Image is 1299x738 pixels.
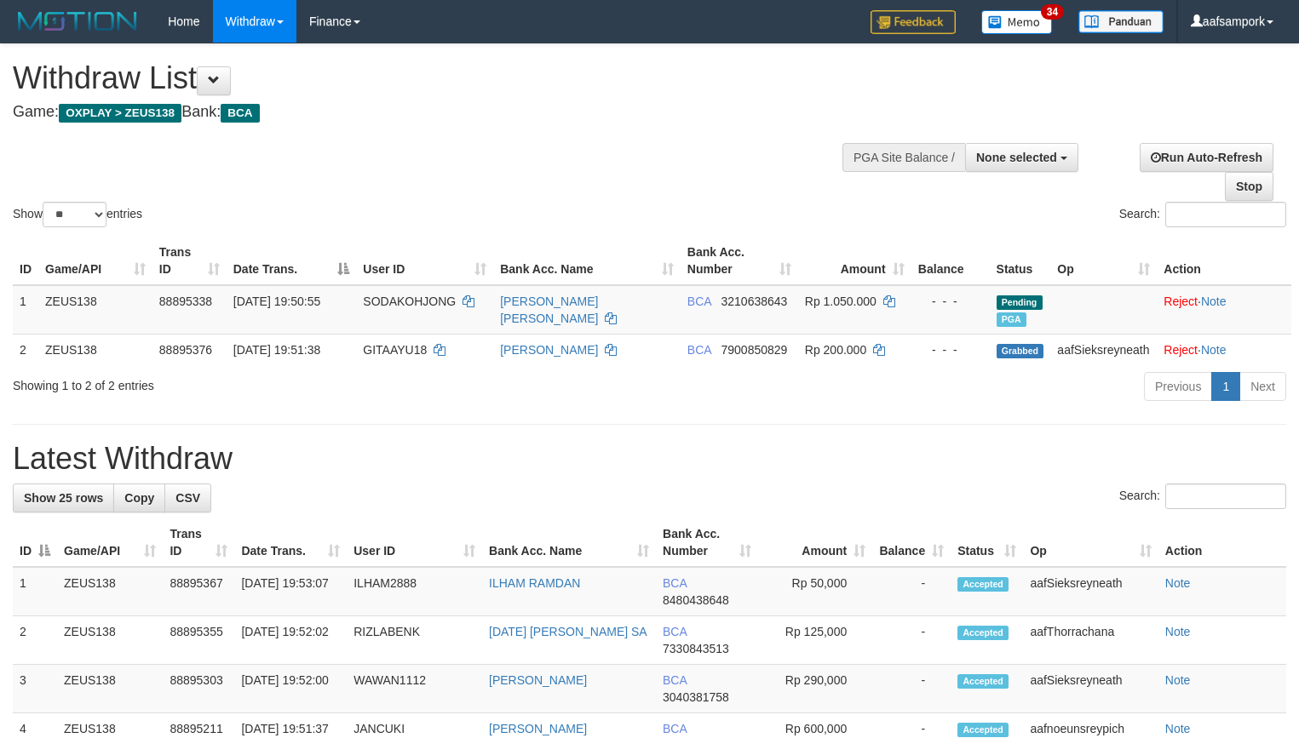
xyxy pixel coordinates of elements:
[489,722,587,735] a: [PERSON_NAME]
[997,312,1026,327] span: Marked by aafnoeunsreypich
[1119,483,1286,509] label: Search:
[663,673,687,687] span: BCA
[1239,372,1286,401] a: Next
[159,343,212,357] span: 88895376
[872,665,951,713] td: -
[872,567,951,616] td: -
[918,341,983,358] div: - - -
[721,295,788,308] span: Copy 3210638643 to clipboard
[1023,665,1158,713] td: aafSieksreyneath
[500,295,598,325] a: [PERSON_NAME] [PERSON_NAME]
[842,143,965,172] div: PGA Site Balance /
[1211,372,1240,401] a: 1
[347,616,482,665] td: RIZLABENK
[957,626,1009,640] span: Accepted
[57,518,163,567] th: Game/API: activate to sort column ascending
[113,483,165,512] a: Copy
[363,343,427,357] span: GITAAYU18
[363,295,456,308] span: SODAKOHJONG
[1157,237,1291,285] th: Action
[13,483,114,512] a: Show 25 rows
[13,202,142,227] label: Show entries
[1165,673,1191,687] a: Note
[227,237,357,285] th: Date Trans.: activate to sort column descending
[1158,518,1286,567] th: Action
[13,370,528,394] div: Showing 1 to 2 of 2 entries
[1157,285,1291,335] td: ·
[43,202,106,227] select: Showentries
[1165,483,1286,509] input: Search:
[1119,202,1286,227] label: Search:
[13,61,849,95] h1: Withdraw List
[663,576,687,590] span: BCA
[1157,334,1291,365] td: ·
[175,491,200,505] span: CSV
[13,237,38,285] th: ID
[489,625,647,638] a: [DATE] [PERSON_NAME] SA
[347,665,482,713] td: WAWAN1112
[1164,343,1198,357] a: Reject
[13,334,38,365] td: 2
[13,442,1286,476] h1: Latest Withdraw
[798,237,911,285] th: Amount: activate to sort column ascending
[805,343,866,357] span: Rp 200.000
[1165,625,1191,638] a: Note
[221,104,259,123] span: BCA
[493,237,681,285] th: Bank Acc. Name: activate to sort column ascending
[1201,295,1227,308] a: Note
[38,334,152,365] td: ZEUS138
[489,673,587,687] a: [PERSON_NAME]
[163,665,234,713] td: 88895303
[1165,576,1191,590] a: Note
[976,151,1057,164] span: None selected
[13,285,38,335] td: 1
[234,518,347,567] th: Date Trans.: activate to sort column ascending
[805,295,877,308] span: Rp 1.050.000
[871,10,956,34] img: Feedback.jpg
[489,576,580,590] a: ILHAM RAMDAN
[159,295,212,308] span: 88895338
[234,616,347,665] td: [DATE] 19:52:02
[656,518,758,567] th: Bank Acc. Number: activate to sort column ascending
[911,237,990,285] th: Balance
[663,593,729,607] span: Copy 8480438648 to clipboard
[13,9,142,34] img: MOTION_logo.png
[24,491,103,505] span: Show 25 rows
[163,518,234,567] th: Trans ID: activate to sort column ascending
[957,723,1009,737] span: Accepted
[1050,334,1157,365] td: aafSieksreyneath
[1164,295,1198,308] a: Reject
[681,237,798,285] th: Bank Acc. Number: activate to sort column ascending
[13,518,57,567] th: ID: activate to sort column descending
[872,518,951,567] th: Balance: activate to sort column ascending
[13,616,57,665] td: 2
[872,616,951,665] td: -
[918,293,983,310] div: - - -
[687,343,711,357] span: BCA
[997,344,1044,358] span: Grabbed
[1023,616,1158,665] td: aafThorrachana
[758,518,873,567] th: Amount: activate to sort column ascending
[13,567,57,616] td: 1
[758,616,873,665] td: Rp 125,000
[1140,143,1273,172] a: Run Auto-Refresh
[997,295,1043,310] span: Pending
[57,616,163,665] td: ZEUS138
[758,665,873,713] td: Rp 290,000
[13,665,57,713] td: 3
[981,10,1053,34] img: Button%20Memo.svg
[1078,10,1164,33] img: panduan.png
[663,722,687,735] span: BCA
[1201,343,1227,357] a: Note
[234,567,347,616] td: [DATE] 19:53:07
[124,491,154,505] span: Copy
[663,642,729,655] span: Copy 7330843513 to clipboard
[57,665,163,713] td: ZEUS138
[356,237,493,285] th: User ID: activate to sort column ascending
[233,295,320,308] span: [DATE] 19:50:55
[663,625,687,638] span: BCA
[758,567,873,616] td: Rp 50,000
[990,237,1051,285] th: Status
[164,483,211,512] a: CSV
[1023,518,1158,567] th: Op: activate to sort column ascending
